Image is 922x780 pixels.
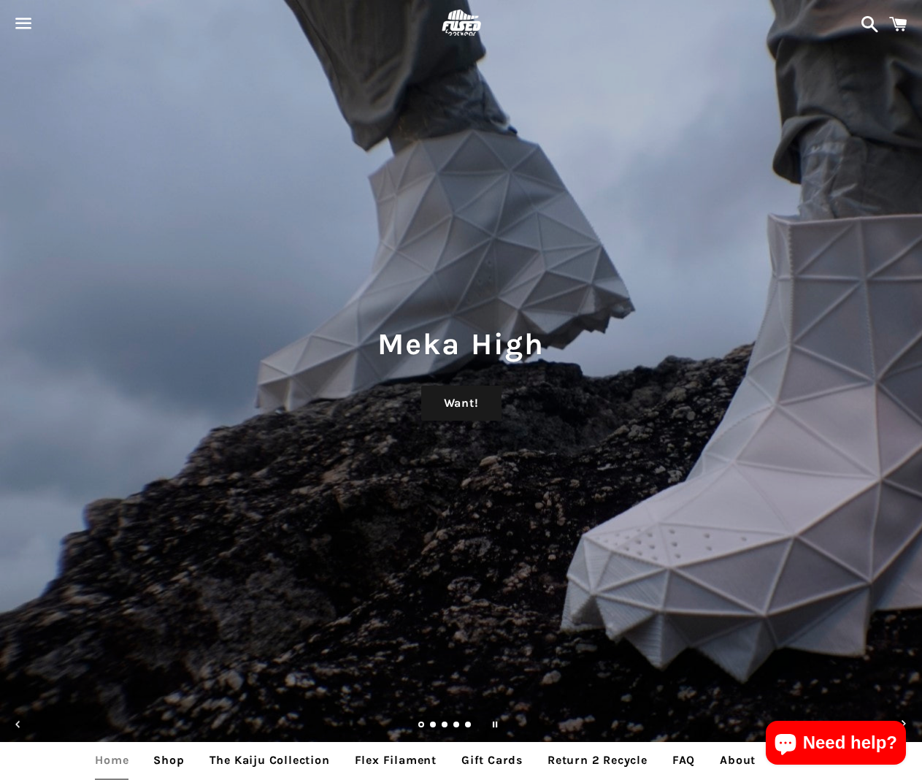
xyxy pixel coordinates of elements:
a: Shop [142,742,195,779]
button: Pause slideshow [479,708,511,741]
a: Flex Filament [344,742,447,779]
button: Next slide [888,708,920,741]
a: Load slide 3 [442,722,449,730]
a: Slide 1, current [418,722,426,730]
a: About [709,742,767,779]
a: Load slide 2 [430,722,437,730]
h1: Meka High [15,323,907,365]
a: Load slide 5 [465,722,472,730]
a: Return 2 Recycle [537,742,658,779]
a: Want! [421,386,502,421]
a: FAQ [661,742,706,779]
a: Home [84,742,139,779]
a: Load slide 4 [453,722,461,730]
button: Previous slide [2,708,34,741]
a: Gift Cards [450,742,534,779]
a: The Kaiju Collection [199,742,341,779]
inbox-online-store-chat: Shopify online store chat [761,721,910,768]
